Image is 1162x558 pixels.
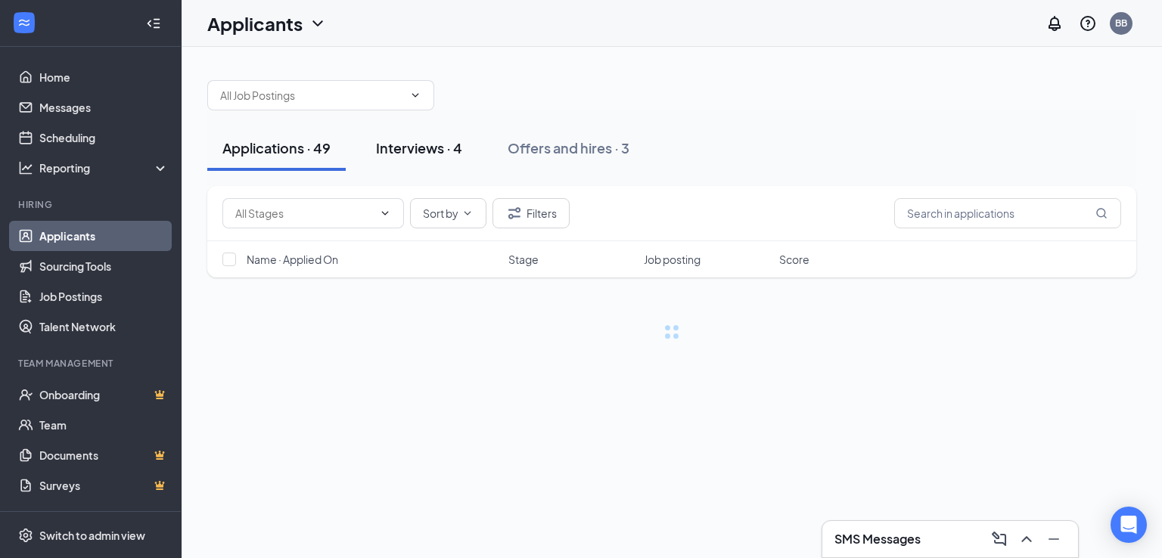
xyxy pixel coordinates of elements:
[309,14,327,33] svg: ChevronDown
[18,160,33,175] svg: Analysis
[779,252,809,267] span: Score
[461,207,474,219] svg: ChevronDown
[1018,530,1036,548] svg: ChevronUp
[379,207,391,219] svg: ChevronDown
[39,221,169,251] a: Applicants
[39,470,169,501] a: SurveysCrown
[146,16,161,31] svg: Collapse
[990,530,1008,548] svg: ComposeMessage
[834,531,921,547] h3: SMS Messages
[17,15,32,30] svg: WorkstreamLogo
[508,252,539,267] span: Stage
[39,380,169,410] a: OnboardingCrown
[1014,527,1039,551] button: ChevronUp
[410,198,486,228] button: Sort byChevronDown
[39,440,169,470] a: DocumentsCrown
[376,138,462,157] div: Interviews · 4
[39,528,145,543] div: Switch to admin view
[39,281,169,312] a: Job Postings
[247,252,338,267] span: Name · Applied On
[39,160,169,175] div: Reporting
[39,62,169,92] a: Home
[987,527,1011,551] button: ComposeMessage
[1079,14,1097,33] svg: QuestionInfo
[39,122,169,153] a: Scheduling
[207,11,303,36] h1: Applicants
[423,208,458,219] span: Sort by
[18,198,166,211] div: Hiring
[1115,17,1127,29] div: BB
[39,312,169,342] a: Talent Network
[39,251,169,281] a: Sourcing Tools
[39,410,169,440] a: Team
[235,205,373,222] input: All Stages
[508,138,629,157] div: Offers and hires · 3
[409,89,421,101] svg: ChevronDown
[222,138,331,157] div: Applications · 49
[1045,530,1063,548] svg: Minimize
[39,92,169,122] a: Messages
[1095,207,1108,219] svg: MagnifyingGlass
[1111,507,1147,543] div: Open Intercom Messenger
[1042,527,1066,551] button: Minimize
[492,198,570,228] button: Filter Filters
[220,87,403,104] input: All Job Postings
[1045,14,1064,33] svg: Notifications
[18,357,166,370] div: Team Management
[894,198,1121,228] input: Search in applications
[18,528,33,543] svg: Settings
[644,252,701,267] span: Job posting
[505,204,524,222] svg: Filter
